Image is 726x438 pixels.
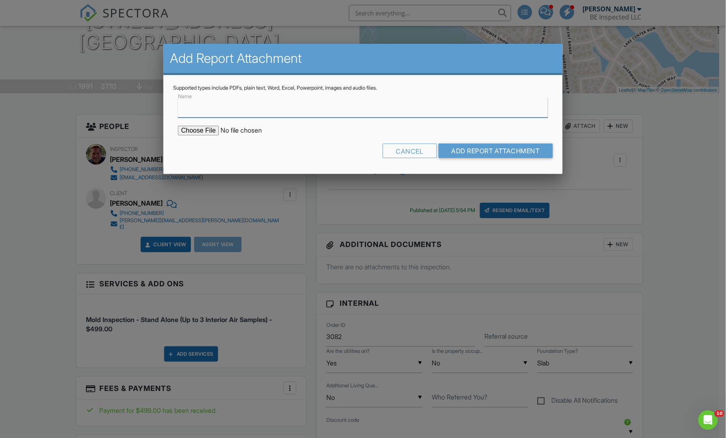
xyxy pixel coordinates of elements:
div: Cancel [383,144,437,158]
label: Name [178,93,192,100]
iframe: Intercom live chat [698,410,718,430]
h2: Add Report Attachment [170,50,556,67]
div: Supported types include PDFs, plain text, Word, Excel, Powerpoint, images and audio files. [173,85,553,91]
span: 10 [715,410,724,417]
input: Add Report Attachment [439,144,553,158]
